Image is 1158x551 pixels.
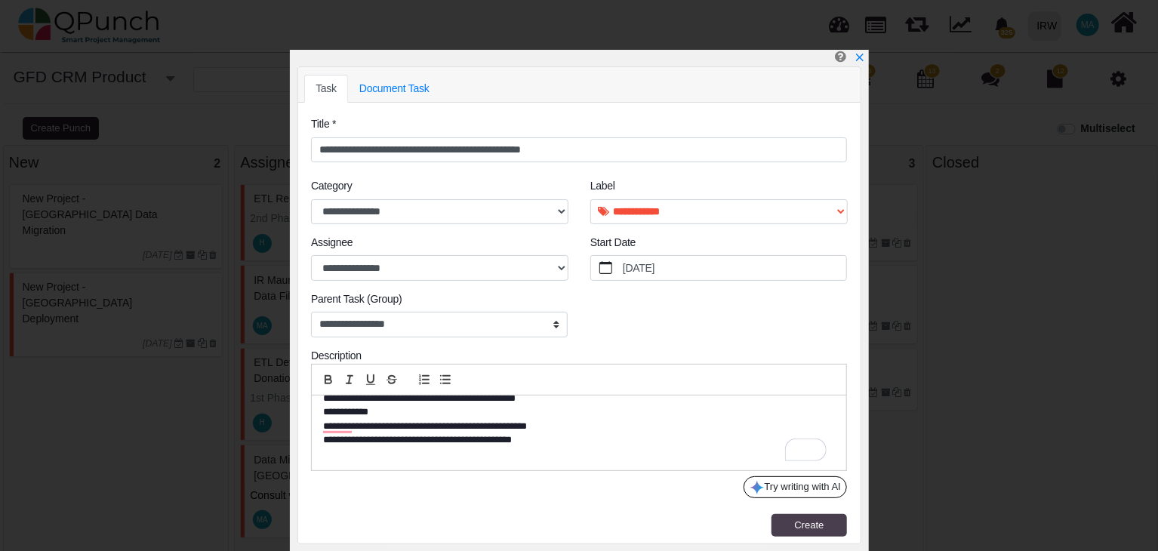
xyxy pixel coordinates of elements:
[311,178,568,199] legend: Category
[771,514,847,537] button: Create
[311,235,568,255] legend: Assignee
[590,235,847,255] legend: Start Date
[311,116,336,132] label: Title *
[794,519,824,531] span: Create
[591,256,621,280] button: calendar
[855,51,865,63] a: x
[621,256,847,280] label: [DATE]
[590,178,847,199] legend: Label
[855,52,865,63] svg: x
[304,75,348,103] a: Task
[835,50,846,63] i: Create Punch
[312,396,848,470] div: To enrich screen reader interactions, please activate Accessibility in Grammarly extension settings
[599,261,613,275] svg: calendar
[348,75,441,103] a: Document Task
[311,291,568,312] legend: Parent Task (Group)
[311,348,847,364] div: Description
[750,480,765,495] img: google-gemini-icon.8b74464.png
[744,476,847,499] button: Try writing with AI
